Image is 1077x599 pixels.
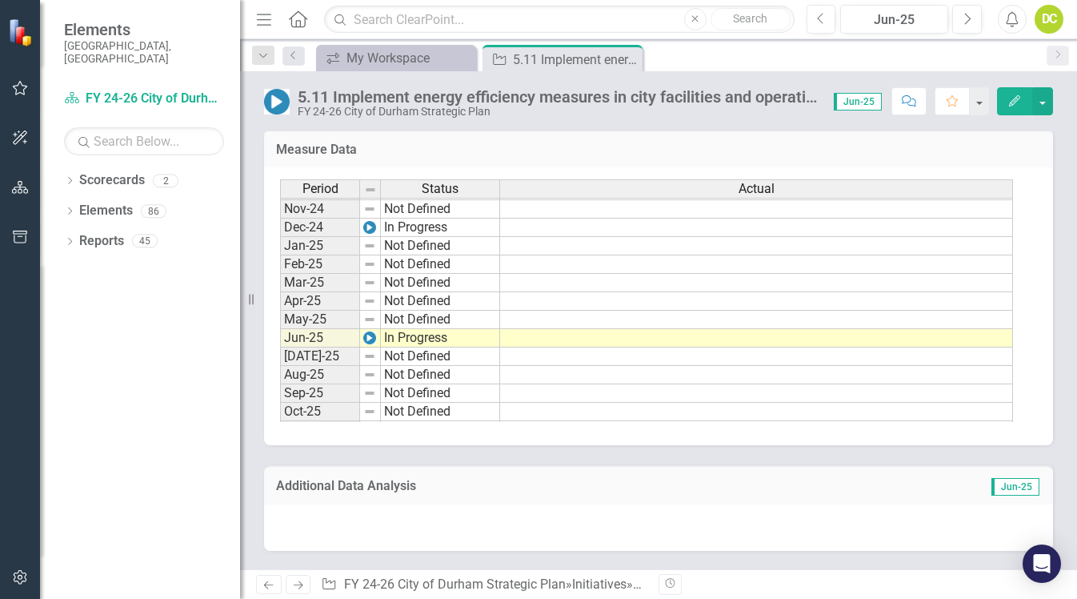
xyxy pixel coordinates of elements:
[153,174,178,187] div: 2
[321,576,647,594] div: » »
[572,577,627,592] a: Initiatives
[363,387,376,400] img: 8DAGhfEEPCf229AAAAAElFTkSuQmCC
[64,20,224,39] span: Elements
[132,235,158,248] div: 45
[298,88,818,106] div: 5.11 Implement energy efficiency measures in city facilities and operations (CNRE)
[739,182,775,196] span: Actual
[364,183,377,196] img: 8DAGhfEEPCf229AAAAAElFTkSuQmCC
[264,89,290,115] img: In Progress
[846,10,943,30] div: Jun-25
[276,143,1041,157] h3: Measure Data
[1035,5,1063,34] button: DC
[8,18,37,46] img: ClearPoint Strategy
[422,182,458,196] span: Status
[381,200,500,219] td: Not Defined
[381,384,500,403] td: Not Defined
[79,171,145,190] a: Scorecards
[363,405,376,418] img: 8DAGhfEEPCf229AAAAAElFTkSuQmCC
[320,48,472,68] a: My Workspace
[64,39,224,66] small: [GEOGRAPHIC_DATA], [GEOGRAPHIC_DATA]
[711,8,791,30] button: Search
[381,421,500,440] td: Not Defined
[324,6,794,34] input: Search ClearPoint...
[64,127,224,155] input: Search Below...
[381,274,500,292] td: Not Defined
[733,12,767,25] span: Search
[381,255,500,274] td: Not Defined
[344,577,566,592] a: FY 24-26 City of Durham Strategic Plan
[381,348,500,366] td: Not Defined
[381,403,500,421] td: Not Defined
[381,219,500,237] td: In Progress
[280,200,360,219] td: Nov-24
[363,239,376,252] img: 8DAGhfEEPCf229AAAAAElFTkSuQmCC
[79,202,133,220] a: Elements
[280,366,360,384] td: Aug-25
[513,50,639,70] div: 5.11 Implement energy efficiency measures in city facilities and operations (CNRE)
[280,329,360,348] td: Jun-25
[141,204,166,218] div: 86
[280,311,360,329] td: May-25
[834,93,882,111] span: Jun-25
[346,48,472,68] div: My Workspace
[280,219,360,237] td: Dec-24
[381,292,500,311] td: Not Defined
[363,203,376,215] img: 8DAGhfEEPCf229AAAAAElFTkSuQmCC
[302,182,338,196] span: Period
[840,5,948,34] button: Jun-25
[276,479,841,493] h3: Additional Data Analysis
[1023,545,1061,583] div: Open Intercom Messenger
[280,421,360,440] td: Nov-25
[280,348,360,366] td: [DATE]-25
[64,90,224,108] a: FY 24-26 City of Durham Strategic Plan
[363,221,376,234] img: x9l4Ou3G6EgAAAAASUVORK5CYII=
[363,295,376,308] img: 8DAGhfEEPCf229AAAAAElFTkSuQmCC
[363,258,376,271] img: 8DAGhfEEPCf229AAAAAElFTkSuQmCC
[363,313,376,326] img: 8DAGhfEEPCf229AAAAAElFTkSuQmCC
[363,350,376,363] img: 8DAGhfEEPCf229AAAAAElFTkSuQmCC
[298,106,818,118] div: FY 24-26 City of Durham Strategic Plan
[79,232,124,251] a: Reports
[381,311,500,329] td: Not Defined
[280,255,360,274] td: Feb-25
[280,274,360,292] td: Mar-25
[363,332,376,344] img: x9l4Ou3G6EgAAAAASUVORK5CYII=
[381,237,500,255] td: Not Defined
[381,329,500,348] td: In Progress
[363,368,376,381] img: 8DAGhfEEPCf229AAAAAElFTkSuQmCC
[991,478,1039,496] span: Jun-25
[280,403,360,421] td: Oct-25
[280,292,360,311] td: Apr-25
[280,384,360,403] td: Sep-25
[363,276,376,289] img: 8DAGhfEEPCf229AAAAAElFTkSuQmCC
[381,366,500,384] td: Not Defined
[280,237,360,255] td: Jan-25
